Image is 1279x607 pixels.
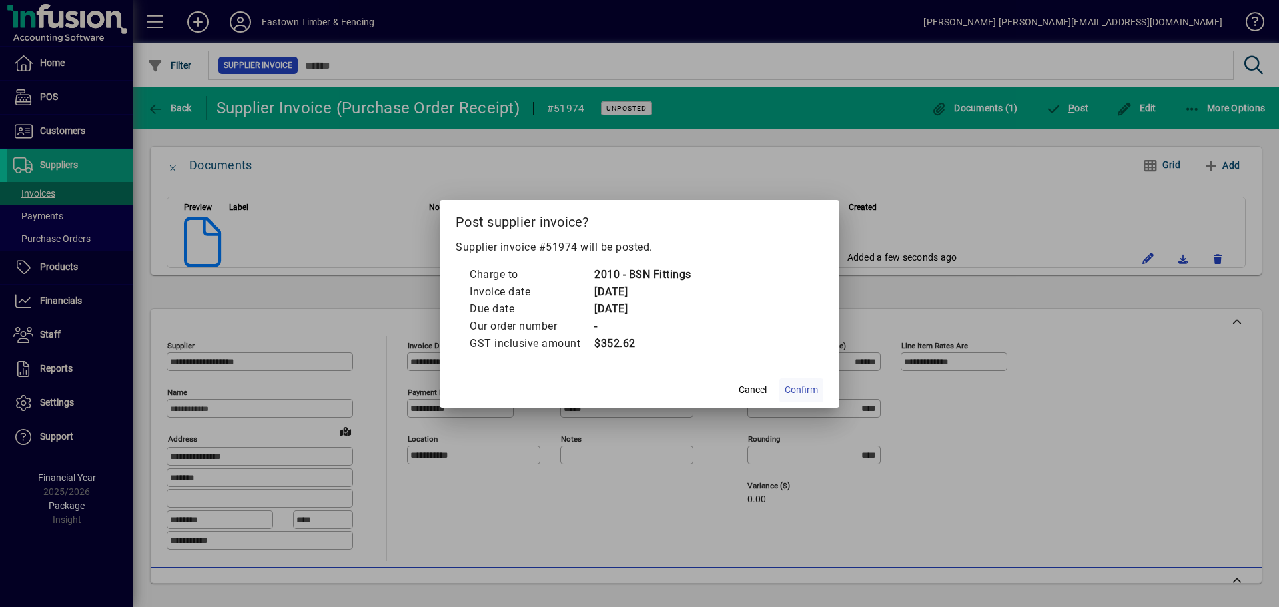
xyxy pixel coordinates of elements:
td: Due date [469,301,594,318]
button: Cancel [731,378,774,402]
td: - [594,318,691,335]
td: GST inclusive amount [469,335,594,352]
td: [DATE] [594,301,691,318]
td: $352.62 [594,335,691,352]
button: Confirm [779,378,823,402]
td: Our order number [469,318,594,335]
span: Confirm [785,383,818,397]
h2: Post supplier invoice? [440,200,839,239]
p: Supplier invoice #51974 will be posted. [456,239,823,255]
td: Charge to [469,266,594,283]
span: Cancel [739,383,767,397]
td: [DATE] [594,283,691,301]
td: Invoice date [469,283,594,301]
td: 2010 - BSN Fittings [594,266,691,283]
